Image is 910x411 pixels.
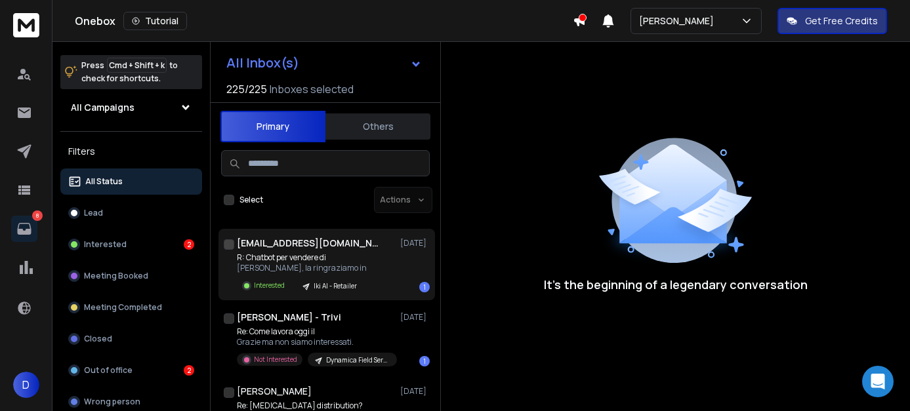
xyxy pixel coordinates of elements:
[60,263,202,289] button: Meeting Booked
[84,302,162,313] p: Meeting Completed
[237,263,367,273] p: [PERSON_NAME], la ringraziamo in
[60,231,202,258] button: Interested2
[237,252,367,263] p: R: Chatbot per vendere di
[60,294,202,321] button: Meeting Completed
[216,50,432,76] button: All Inbox(s)
[325,112,430,141] button: Others
[862,366,894,397] div: Open Intercom Messenger
[84,365,133,376] p: Out of office
[60,357,202,383] button: Out of office2
[270,81,354,97] h3: Inboxes selected
[84,208,103,218] p: Lead
[239,195,263,205] label: Select
[75,12,573,30] div: Onebox
[184,239,194,250] div: 2
[60,94,202,121] button: All Campaigns
[237,311,341,324] h1: [PERSON_NAME] - Trivi
[805,14,878,28] p: Get Free Credits
[84,271,148,281] p: Meeting Booked
[237,237,381,250] h1: [EMAIL_ADDRESS][DOMAIN_NAME]
[11,216,37,242] a: 8
[237,337,394,347] p: Grazie ma non siamo interessati.
[84,239,127,250] p: Interested
[226,56,299,69] h1: All Inbox(s)
[60,142,202,161] h3: Filters
[184,365,194,376] div: 2
[13,372,39,398] button: D
[400,312,430,323] p: [DATE]
[544,275,808,294] p: It’s the beginning of a legendary conversation
[32,210,43,221] p: 8
[419,282,430,292] div: 1
[254,355,297,364] p: Not Interested
[60,326,202,352] button: Closed
[777,8,887,34] button: Get Free Credits
[419,356,430,366] div: 1
[84,397,140,407] p: Wrong person
[107,58,167,73] span: Cmd + Shift + k
[85,176,123,187] p: All Status
[254,281,285,290] p: Interested
[123,12,187,30] button: Tutorial
[60,200,202,226] button: Lead
[226,81,267,97] span: 225 / 225
[237,326,394,337] p: Re: Come lavora oggi il
[237,385,312,398] h1: [PERSON_NAME]
[60,168,202,195] button: All Status
[81,59,178,85] p: Press to check for shortcuts.
[314,281,357,291] p: Iki AI - Retailer
[326,355,389,365] p: Dynamica Field Service - ottobre
[400,386,430,397] p: [DATE]
[237,401,394,411] p: Re: [MEDICAL_DATA] distribution?
[400,238,430,248] p: [DATE]
[71,101,134,114] h1: All Campaigns
[220,111,325,142] button: Primary
[84,334,112,344] p: Closed
[639,14,719,28] p: [PERSON_NAME]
